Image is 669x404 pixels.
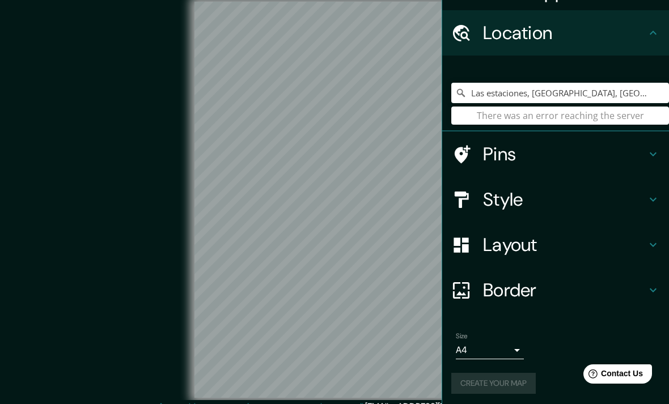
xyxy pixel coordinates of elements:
div: Location [442,10,669,56]
div: There was an error reaching the server [451,107,669,125]
input: Pick your city or area [451,83,669,103]
h4: Location [483,22,646,44]
h4: Style [483,188,646,211]
iframe: Help widget launcher [568,360,657,392]
h4: Pins [483,143,646,165]
div: A4 [456,341,524,359]
canvas: Map [194,2,475,398]
div: Pins [442,131,669,177]
label: Size [456,331,468,341]
h4: Border [483,279,646,301]
h4: Layout [483,233,646,256]
div: Border [442,267,669,313]
div: Layout [442,222,669,267]
div: Style [442,177,669,222]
